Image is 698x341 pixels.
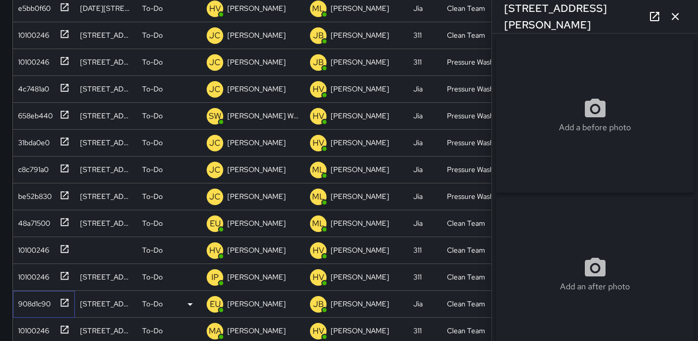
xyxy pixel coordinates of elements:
p: [PERSON_NAME] [227,164,286,175]
div: 10100246 [14,268,49,282]
p: To-Do [142,245,163,255]
div: 10100246 [14,241,49,255]
div: 48a71500 [14,214,50,228]
p: ML [312,191,324,203]
div: 10100246 [14,321,49,336]
div: 10100246 [14,26,49,40]
p: JC [209,191,221,203]
p: [PERSON_NAME] [331,245,389,255]
div: Jia [413,299,423,309]
p: To-Do [142,272,163,282]
div: Jia [413,111,423,121]
div: c8c791a0 [14,160,49,175]
p: To-Do [142,84,163,94]
div: Clean Team [447,326,485,336]
p: [PERSON_NAME] [331,218,389,228]
p: [PERSON_NAME] [227,245,286,255]
div: Clean Team [447,245,485,255]
div: Jia [413,137,423,148]
p: [PERSON_NAME] [227,272,286,282]
p: JC [209,137,221,149]
p: [PERSON_NAME] [331,272,389,282]
p: JB [313,56,324,69]
p: [PERSON_NAME] [331,57,389,67]
div: 88 5th Street [80,326,132,336]
p: JC [209,56,221,69]
p: [PERSON_NAME] [331,191,389,202]
p: [PERSON_NAME] [227,137,286,148]
div: Pressure Washing [447,191,501,202]
div: 83 Eddy Street [80,299,132,309]
p: ML [312,3,324,15]
p: JC [209,83,221,96]
p: [PERSON_NAME] [227,326,286,336]
p: To-Do [142,164,163,175]
div: Clean Team [447,3,485,13]
p: [PERSON_NAME] [331,299,389,309]
div: Clean Team [447,272,485,282]
div: Jia [413,191,423,202]
div: 311 [413,272,422,282]
div: Pressure Washing [447,111,501,121]
div: 658eb440 [14,106,53,121]
p: [PERSON_NAME] [227,57,286,67]
p: HV [313,110,324,122]
p: To-Do [142,326,163,336]
div: 10100246 [14,53,49,67]
p: HV [313,83,324,96]
div: 991 Market Street [80,111,132,121]
div: 311 [413,326,422,336]
div: Jia [413,3,423,13]
p: EU [210,218,221,230]
div: Clean Team [447,218,485,228]
p: [PERSON_NAME] [227,84,286,94]
p: SW [209,110,221,122]
p: [PERSON_NAME] [331,111,389,121]
p: JB [313,29,324,42]
div: 311 [413,57,422,67]
div: 908d1c90 [14,295,51,309]
p: JB [313,298,324,311]
p: To-Do [142,218,163,228]
div: Clean Team [447,299,485,309]
p: IP [211,271,219,284]
p: ML [312,218,324,230]
div: Jia [413,164,423,175]
p: To-Do [142,30,163,40]
div: Pressure Washing [447,137,501,148]
p: HV [313,244,324,257]
p: [PERSON_NAME] [331,84,389,94]
div: Pressure Washing [447,164,501,175]
p: JC [209,29,221,42]
p: [PERSON_NAME] [227,30,286,40]
p: [PERSON_NAME] [227,3,286,13]
p: [PERSON_NAME] [227,299,286,309]
div: be52b830 [14,187,52,202]
div: Jia [413,84,423,94]
p: HV [313,271,324,284]
p: [PERSON_NAME] [331,326,389,336]
p: [PERSON_NAME] [331,30,389,40]
p: To-Do [142,299,163,309]
div: 311 [413,30,422,40]
div: Jia [413,218,423,228]
div: Pressure Washing [447,84,501,94]
p: [PERSON_NAME] [331,164,389,175]
p: [PERSON_NAME] [331,137,389,148]
p: [PERSON_NAME] [227,218,286,228]
p: To-Do [142,111,163,121]
div: 991 Market Street [80,137,132,148]
p: JC [209,164,221,176]
div: 921 Howard Street [80,272,132,282]
div: 62 6th Street [80,191,132,202]
p: HV [313,137,324,149]
p: HV [209,3,221,15]
p: To-Do [142,191,163,202]
p: To-Do [142,3,163,13]
div: 311 [413,245,422,255]
div: 68 6th Street [80,164,132,175]
p: To-Do [142,57,163,67]
p: MA [209,325,222,337]
p: [PERSON_NAME] Weekly [227,111,300,121]
div: Clean Team [447,30,485,40]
